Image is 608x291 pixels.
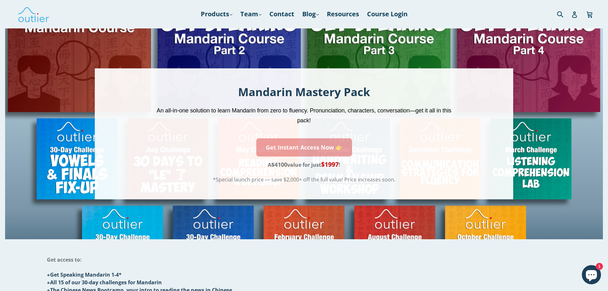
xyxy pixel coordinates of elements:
[213,176,395,183] span: *Special launch price — save $2,000+ off the full value! Price increases soon.
[157,107,451,124] span: An all-in-one solution to learn Mandarin from zero to fluency. Pronunciation, characters, convers...
[237,8,265,20] a: Team
[299,8,322,20] a: Blog
[47,279,162,286] span: ●
[47,271,122,278] span: ●
[153,84,454,99] h1: Mandarin Mastery Pack
[324,8,362,20] a: Resources
[198,8,236,20] a: Products
[268,161,340,168] span: A value for just !
[256,138,352,157] a: Get Instant Access Now 👉
[18,5,49,23] img: Outlier Linguistics
[266,8,297,20] a: Contact
[364,8,411,20] a: Course Login
[321,160,339,169] span: $1997
[47,256,82,263] span: Get access to:
[50,271,122,278] span: Get Speaking Mandarin 1-4*
[555,7,573,20] input: Search
[580,265,603,286] inbox-online-store-chat: Shopify online store chat
[271,161,287,168] span: $4100
[50,279,162,286] span: All 15 of our 30-day challenges for Mandarin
